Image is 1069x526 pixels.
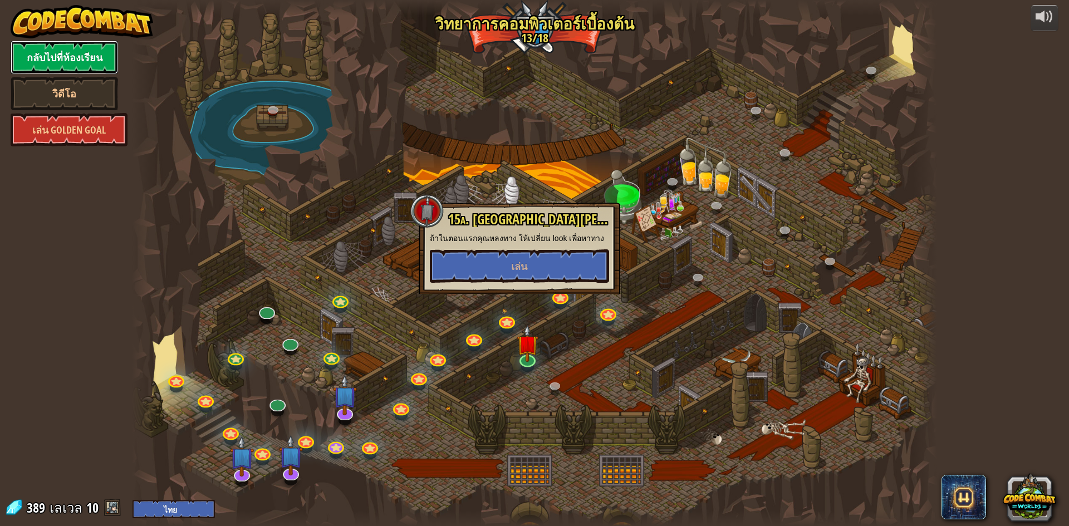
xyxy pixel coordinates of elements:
a: วิดีโอ [11,77,118,110]
button: ปรับระดับเสียง [1031,5,1058,31]
img: level-banner-unstarted-subscriber.png [333,375,356,416]
img: level-banner-unstarted.png [517,325,538,362]
a: เล่น Golden Goal [11,113,128,146]
img: CodeCombat - Learn how to code by playing a game [11,5,153,38]
span: เล่น [511,259,527,273]
span: 10 [86,499,99,517]
p: ถ้าในตอนแรกคุณหลงทาง ให้เปลี่ยน look เพื่อหาทาง [430,233,609,244]
span: 389 [27,499,48,517]
span: เลเวล [50,499,82,517]
a: กลับไปที่ห้องเรียน [11,41,118,74]
span: 15a. [GEOGRAPHIC_DATA][PERSON_NAME] (ฝึกฝน) [448,210,712,229]
img: level-banner-unstarted-subscriber.png [279,435,302,476]
img: level-banner-unstarted-subscriber.png [231,436,254,477]
button: เล่น [430,249,609,283]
